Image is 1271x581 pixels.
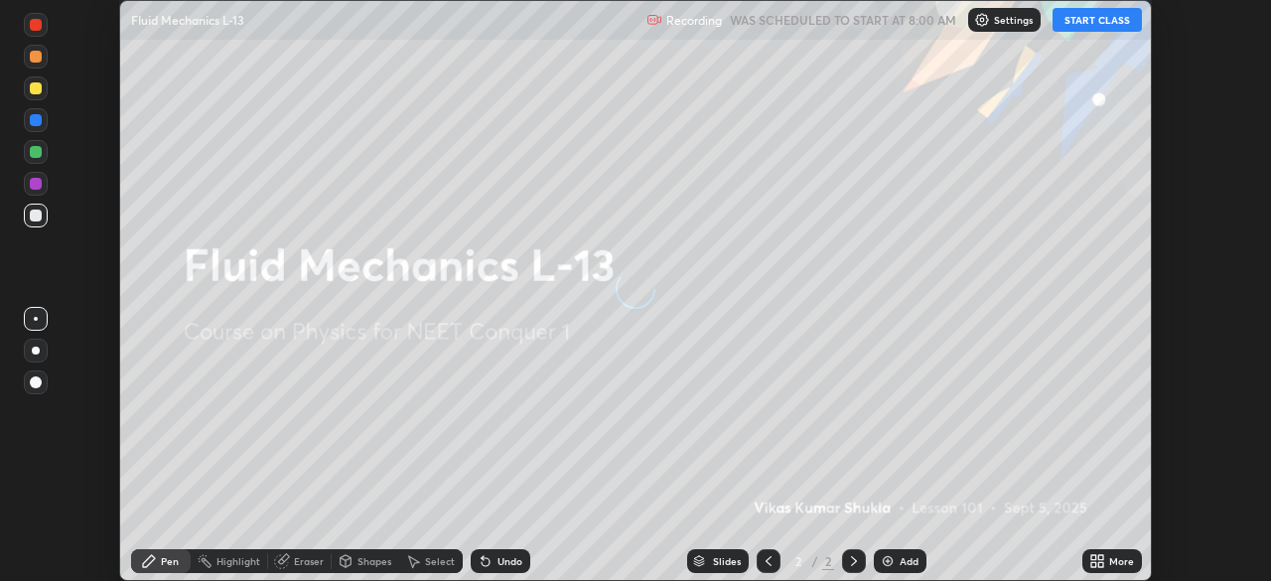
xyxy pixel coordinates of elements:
img: add-slide-button [880,553,896,569]
div: Pen [161,556,179,566]
p: Settings [994,15,1033,25]
img: class-settings-icons [974,12,990,28]
div: / [812,555,818,567]
img: recording.375f2c34.svg [646,12,662,28]
div: More [1109,556,1134,566]
div: Select [425,556,455,566]
div: Slides [713,556,741,566]
div: Eraser [294,556,324,566]
div: 2 [822,552,834,570]
p: Fluid Mechanics L-13 [131,12,244,28]
div: 2 [788,555,808,567]
div: Undo [497,556,522,566]
h5: WAS SCHEDULED TO START AT 8:00 AM [730,11,956,29]
p: Recording [666,13,722,28]
button: START CLASS [1053,8,1142,32]
div: Add [900,556,918,566]
div: Shapes [357,556,391,566]
div: Highlight [216,556,260,566]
